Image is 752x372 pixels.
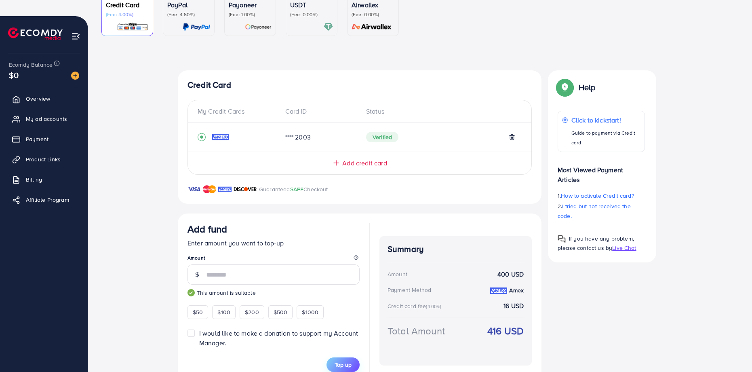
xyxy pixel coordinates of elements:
[6,131,82,147] a: Payment
[718,336,746,366] iframe: Chat
[183,22,210,32] img: card
[106,11,149,18] p: (Fee: 4.00%)
[218,184,232,194] img: brand
[9,69,19,81] span: $0
[198,133,206,141] svg: record circle
[290,11,333,18] p: (Fee: 0.00%)
[198,107,279,116] div: My Credit Cards
[187,80,532,90] h4: Credit Card
[245,22,272,32] img: card
[388,302,444,310] div: Credit card fee
[503,301,524,311] strong: 16 USD
[8,27,63,40] img: logo
[558,159,645,184] p: Most Viewed Payment Articles
[26,115,67,123] span: My ad accounts
[558,201,645,221] p: 2.
[26,135,48,143] span: Payment
[6,151,82,167] a: Product Links
[324,22,333,32] img: card
[558,80,572,95] img: Popup guide
[26,95,50,103] span: Overview
[212,134,229,140] img: credit
[274,308,288,316] span: $500
[509,286,524,294] strong: Amex
[6,171,82,188] a: Billing
[187,184,201,194] img: brand
[571,128,640,148] p: Guide to payment via Credit card
[71,32,80,41] img: menu
[426,303,441,310] small: (4.00%)
[571,115,640,125] p: Click to kickstart!
[490,287,507,294] img: credit
[612,244,636,252] span: Live Chat
[199,329,358,347] span: I would like to make a donation to support my Account Manager.
[187,238,360,248] p: Enter amount you want to top-up
[290,185,304,193] span: SAFE
[31,48,72,53] div: Domain Overview
[388,286,431,294] div: Payment Method
[9,61,53,69] span: Ecomdy Balance
[558,202,631,220] span: I tried but not received the code.
[279,107,360,116] div: Card ID
[388,324,445,338] div: Total Amount
[71,72,79,80] img: image
[335,361,352,369] span: Top up
[117,22,149,32] img: card
[217,308,230,316] span: $100
[579,82,596,92] p: Help
[558,235,566,243] img: Popup guide
[167,11,210,18] p: (Fee: 4.50%)
[342,159,387,168] span: Add credit card
[22,47,28,53] img: tab_domain_overview_orange.svg
[26,175,42,184] span: Billing
[302,308,318,316] span: $1000
[23,13,40,19] div: v 4.0.25
[352,11,394,18] p: (Fee: 0.00%)
[187,254,360,264] legend: Amount
[349,22,394,32] img: card
[558,191,645,201] p: 1.
[13,21,19,27] img: website_grey.svg
[245,308,259,316] span: $200
[229,11,272,18] p: (Fee: 1.00%)
[187,223,227,235] h3: Add fund
[366,132,398,142] span: Verified
[187,289,195,296] img: guide
[203,184,216,194] img: brand
[360,107,522,116] div: Status
[80,47,87,53] img: tab_keywords_by_traffic_grey.svg
[6,192,82,208] a: Affiliate Program
[558,235,634,252] span: If you have any problem, please contact us by
[26,155,61,163] span: Product Links
[326,357,360,372] button: Top up
[6,91,82,107] a: Overview
[487,324,524,338] strong: 416 USD
[561,192,634,200] span: How to activate Credit card?
[388,270,407,278] div: Amount
[497,270,524,279] strong: 400 USD
[234,184,257,194] img: brand
[26,196,69,204] span: Affiliate Program
[89,48,136,53] div: Keywords by Traffic
[187,289,360,297] small: This amount is suitable
[388,244,524,254] h4: Summary
[6,111,82,127] a: My ad accounts
[193,308,203,316] span: $50
[13,13,19,19] img: logo_orange.svg
[21,21,89,27] div: Domain: [DOMAIN_NAME]
[259,184,328,194] p: Guaranteed Checkout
